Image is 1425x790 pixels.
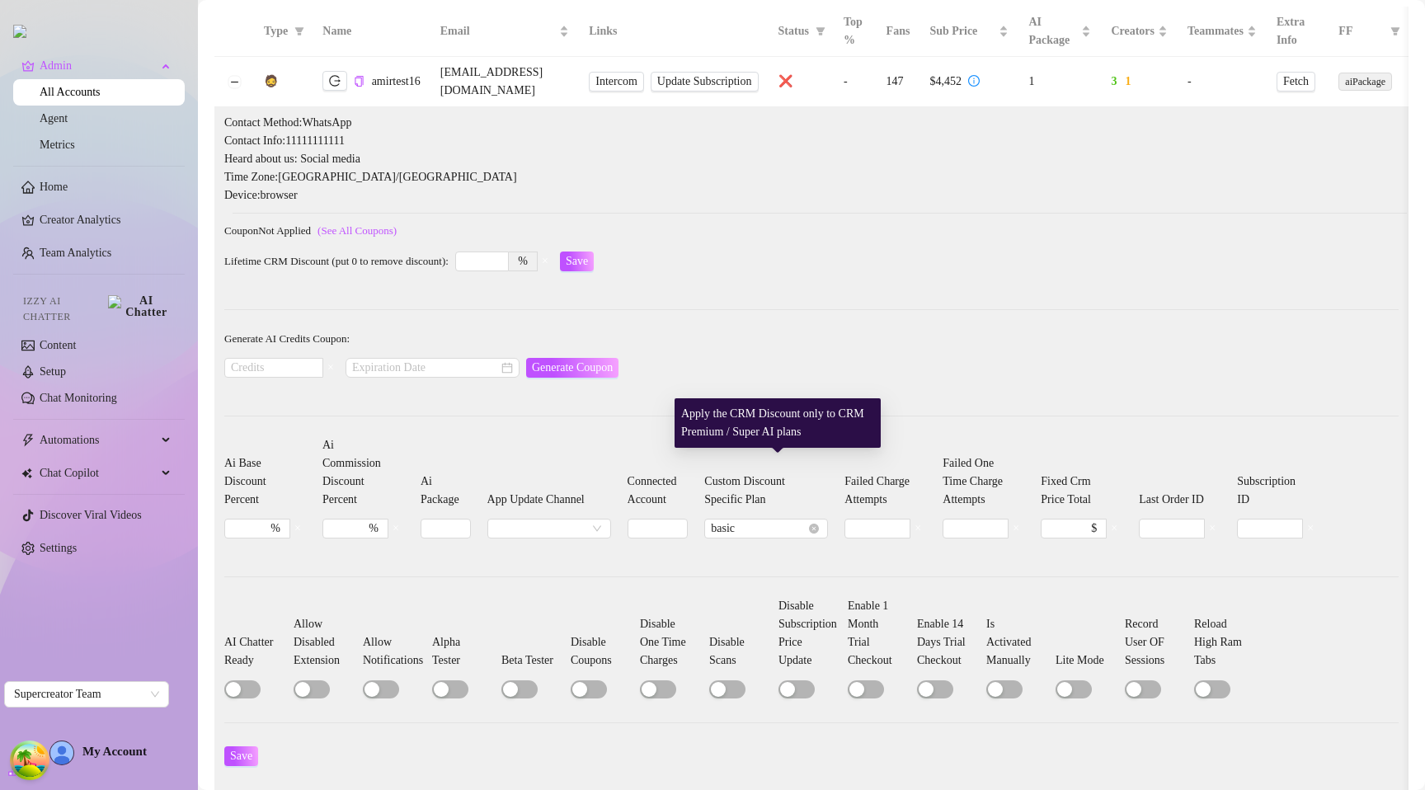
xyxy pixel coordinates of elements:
[1111,75,1117,87] span: 3
[834,7,877,57] th: Top %
[929,73,962,91] div: $4,452
[40,339,76,351] a: Content
[230,750,252,763] span: Save
[812,19,829,44] span: filter
[848,680,884,698] button: Enable 1 Month Trial Checkout
[327,361,334,374] span: ×
[363,680,399,698] button: Allow Notifications
[21,468,32,479] img: Chat Copilot
[313,7,430,57] th: Name
[40,460,157,487] span: Chat Copilot
[322,436,404,509] label: Ai Commission Discount Percent
[1111,522,1117,535] span: ×
[23,294,101,325] span: Izzy AI Chatter
[1008,519,1024,538] button: ×
[1187,22,1244,40] span: Teammates
[1018,7,1101,57] th: AI Package
[108,295,172,318] img: AI Chatter
[778,22,809,40] span: Status
[421,473,471,509] label: Ai Package
[1028,13,1078,49] span: AI Package
[224,224,311,237] span: Coupon Not Applied
[816,26,825,36] span: filter
[432,633,498,670] label: Alpha Tester
[8,766,20,778] span: build
[82,745,147,758] span: My Account
[354,76,364,87] span: copy
[1307,522,1314,535] span: ×
[542,255,548,268] span: ×
[13,744,46,777] button: Open Tanstack query devtools
[1237,473,1319,509] label: Subscription ID
[1277,72,1315,92] button: Fetch
[1194,615,1260,670] label: Reload High Ram Tabs
[1194,680,1230,698] button: Reload High Ram Tabs
[834,57,877,107] td: -
[579,7,768,57] th: Links
[1125,615,1191,670] label: Record User OF Sessions
[224,454,306,509] label: Ai Base Discount Percent
[40,207,172,233] a: Creator Analytics
[13,25,26,38] img: logo.svg
[1187,75,1192,87] span: -
[1125,75,1131,87] span: 1
[388,519,404,538] button: ×
[571,680,607,698] button: Disable Coupons
[50,741,73,764] img: AD_cMMTxCeTpmN1d5MnKJ1j-_uXZCpTKapSSqNGg4PyXtR_tCW7gZXTNmFz2tpVv9LSyNV7ff1CaS4f4q0HLYKULQOwoM5GQR...
[224,186,1399,205] span: Device: browser
[40,365,66,378] a: Setup
[709,680,745,698] button: Disable Scans
[322,358,339,378] button: ×
[40,542,77,554] a: Settings
[917,615,983,670] label: Enable 14 Days Trial Checkout
[589,72,644,92] a: Intercom
[704,473,828,509] label: Custom Discount Specific Plan
[317,224,397,237] a: (See All Coupons)
[294,680,330,698] button: Allow Disabled Extension
[595,73,637,91] span: Intercom
[986,615,1052,670] label: Is Activated Manually
[322,71,347,91] button: logout
[848,597,914,670] label: Enable 1 Month Trial Checkout
[1178,7,1267,57] th: Teammates
[657,75,752,88] span: Update Subscription
[1338,22,1384,40] span: FF
[487,491,596,509] label: App Update Channel
[809,524,819,534] span: close-circle
[1209,522,1216,535] span: ×
[1387,19,1404,44] span: filter
[432,680,468,698] button: Alpha Tester
[224,680,261,698] button: AI Chatter Ready
[501,651,565,670] label: Beta Tester
[1204,519,1220,538] button: ×
[352,359,498,377] input: Expiration Date
[910,519,926,538] button: ×
[40,112,68,125] a: Agent
[224,332,350,345] span: Generate AI Credits Coupon:
[264,22,288,40] span: Type
[571,633,637,670] label: Disable Coupons
[14,682,159,707] span: Supercreator Team
[393,522,399,535] span: ×
[224,746,258,766] button: Save
[329,75,341,87] span: logout
[887,75,904,87] span: 147
[917,680,953,698] button: Enable 14 Days Trial Checkout
[532,361,613,374] span: Generate Coupon
[291,19,308,44] span: filter
[228,75,241,88] button: Collapse row
[919,7,1018,57] th: Sub Price
[709,633,775,670] label: Disable Scans
[430,7,580,57] th: Email
[566,255,588,268] span: Save
[40,392,117,404] a: Chat Monitoring
[1056,651,1116,670] label: Lite Mode
[526,358,618,378] button: Generate Coupon
[877,7,920,57] th: Fans
[224,150,1399,168] span: Heard about us: Social media
[294,522,301,535] span: ×
[778,75,792,87] span: ❌
[1338,73,1392,91] span: aiPackage
[363,633,429,670] label: Allow Notifications
[1139,491,1215,509] label: Last Order ID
